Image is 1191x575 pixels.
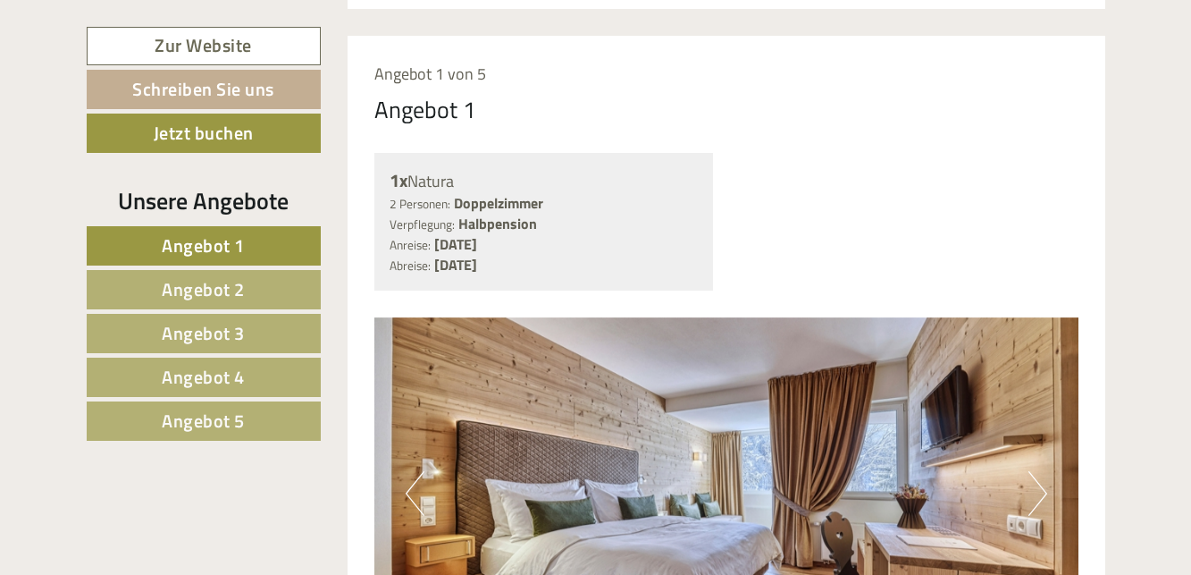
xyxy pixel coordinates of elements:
a: Zur Website [87,27,321,65]
a: Jetzt buchen [87,114,321,153]
span: Angebot 4 [162,363,245,391]
div: Unsere Angebote [87,184,321,217]
span: Angebot 5 [162,407,245,435]
span: Angebot 2 [162,275,245,303]
span: Angebot 1 [162,232,245,259]
b: Doppelzimmer [454,192,543,214]
small: Abreise: [390,257,431,275]
span: Angebot 1 von 5 [374,62,486,86]
b: 1x [390,166,407,194]
button: Previous [406,471,424,516]
button: Next [1028,471,1047,516]
b: [DATE] [434,233,477,255]
span: Angebot 3 [162,319,245,347]
a: Schreiben Sie uns [87,70,321,109]
b: [DATE] [434,254,477,275]
b: Halbpension [458,213,537,234]
div: Natura [390,168,698,194]
small: 2 Personen: [390,195,450,213]
div: Angebot 1 [374,93,476,126]
small: Anreise: [390,236,431,254]
small: Verpflegung: [390,216,455,233]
